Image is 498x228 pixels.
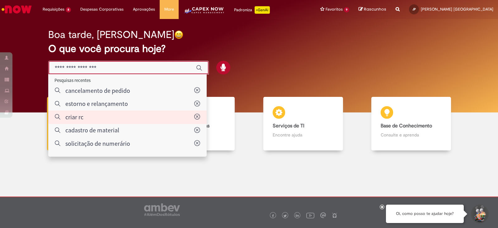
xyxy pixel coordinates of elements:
[412,7,416,11] span: JP
[332,212,337,218] img: logo_footer_naosei.png
[183,6,225,19] img: CapexLogo5.png
[273,123,304,129] b: Serviços de TI
[255,6,270,14] p: +GenAi
[470,205,489,223] button: Iniciar Conversa de Suporte
[273,132,334,138] p: Encontre ajuda
[386,205,464,223] div: Oi, como posso te ajudar hoje?
[421,7,493,12] span: [PERSON_NAME] [GEOGRAPHIC_DATA]
[381,123,432,129] b: Base de Conhecimento
[48,43,450,54] h2: O que você procura hoje?
[234,6,270,14] div: Padroniza
[357,97,466,151] a: Base de Conhecimento Consulte e aprenda
[326,6,343,12] span: Favoritos
[249,97,357,151] a: Serviços de TI Encontre ajuda
[381,132,442,138] p: Consulte e aprenda
[284,214,287,217] img: logo_footer_twitter.png
[320,212,326,218] img: logo_footer_workplace.png
[66,7,71,12] span: 8
[164,6,174,12] span: More
[271,214,275,217] img: logo_footer_facebook.png
[144,203,180,216] img: logo_footer_ambev_rotulo_gray.png
[33,97,141,151] a: Tirar dúvidas Tirar dúvidas com Lupi Assist e Gen Ai
[344,7,349,12] span: 9
[174,30,183,39] img: happy-face.png
[133,6,155,12] span: Aprovações
[80,6,124,12] span: Despesas Corporativas
[296,214,299,218] img: logo_footer_linkedin.png
[306,211,314,219] img: logo_footer_youtube.png
[359,7,386,12] a: Rascunhos
[1,3,33,16] img: ServiceNow
[43,6,64,12] span: Requisições
[48,29,174,40] h2: Boa tarde, [PERSON_NAME]
[364,6,386,12] span: Rascunhos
